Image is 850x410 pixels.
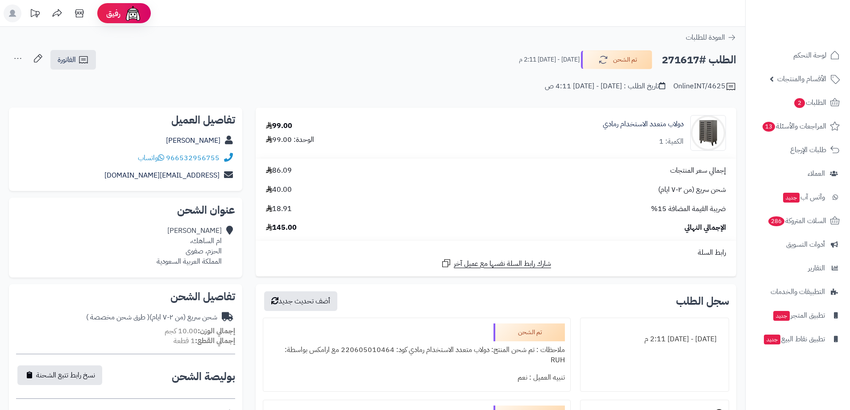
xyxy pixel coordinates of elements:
[676,296,729,306] h3: سجل الطلب
[691,115,726,151] img: 1709999200-220605010464-90x90.jpg
[106,8,120,19] span: رفيق
[751,328,845,350] a: تطبيق نقاط البيعجديد
[86,312,149,323] span: ( طرق شحن مخصصة )
[124,4,142,22] img: ai-face.png
[441,258,551,269] a: شارك رابط السلة نفسها مع عميل آخر
[777,73,826,85] span: الأقسام والمنتجات
[157,226,222,266] div: [PERSON_NAME] ام الساهك، الحزم، صفوى المملكة العربية السعودية
[17,365,102,385] button: نسخ رابط تتبع الشحنة
[762,120,826,133] span: المراجعات والأسئلة
[793,96,826,109] span: الطلبات
[36,370,95,381] span: نسخ رابط تتبع الشحنة
[266,223,297,233] span: 145.00
[658,185,726,195] span: شحن سريع (من ٢-٧ ايام)
[166,153,220,163] a: 966532956755
[493,323,565,341] div: تم الشحن
[16,115,235,125] h2: تفاصيل العميل
[269,341,564,369] div: ملاحظات : تم شحن المنتج: دولاب متعدد الاستخدام رمادي كود: 220605010464 مع ارامكس بواسطة: RUH
[773,311,790,321] span: جديد
[686,32,736,43] a: العودة للطلبات
[768,216,784,226] span: 286
[266,204,292,214] span: 18.91
[751,186,845,208] a: وآتس آبجديد
[673,81,736,92] div: OnlineINT/4625
[581,50,652,69] button: تم الشحن
[86,312,217,323] div: شحن سريع (من ٢-٧ ايام)
[808,167,825,180] span: العملاء
[783,193,800,203] span: جديد
[651,204,726,214] span: ضريبة القيمة المضافة 15%
[662,51,736,69] h2: الطلب #271617
[266,135,314,145] div: الوحدة: 99.00
[782,191,825,203] span: وآتس آب
[794,98,805,108] span: 2
[793,49,826,62] span: لوحة التحكم
[195,335,235,346] strong: إجمالي القطع:
[751,210,845,232] a: السلات المتروكة286
[264,291,337,311] button: أضف تحديث جديد
[751,257,845,279] a: التقارير
[751,45,845,66] a: لوحة التحكم
[266,166,292,176] span: 86.09
[259,248,733,258] div: رابط السلة
[670,166,726,176] span: إجمالي سعر المنتجات
[786,238,825,251] span: أدوات التسويق
[751,234,845,255] a: أدوات التسويق
[767,215,826,227] span: السلات المتروكة
[58,54,76,65] span: الفاتورة
[751,92,845,113] a: الطلبات2
[454,259,551,269] span: شارك رابط السلة نفسها مع عميل آخر
[16,291,235,302] h2: تفاصيل الشحن
[198,326,235,336] strong: إجمالي الوزن:
[686,32,725,43] span: العودة للطلبات
[771,286,825,298] span: التطبيقات والخدمات
[789,24,842,43] img: logo-2.png
[772,309,825,322] span: تطبيق المتجر
[165,326,235,336] small: 10.00 كجم
[763,333,825,345] span: تطبيق نقاط البيع
[751,163,845,184] a: العملاء
[684,223,726,233] span: الإجمالي النهائي
[659,137,684,147] div: الكمية: 1
[172,371,235,382] h2: بوليصة الشحن
[269,369,564,386] div: تنبيه العميل : نعم
[266,121,292,131] div: 99.00
[586,331,723,348] div: [DATE] - [DATE] 2:11 م
[50,50,96,70] a: الفاتورة
[751,281,845,302] a: التطبيقات والخدمات
[16,205,235,215] h2: عنوان الشحن
[790,144,826,156] span: طلبات الإرجاع
[266,185,292,195] span: 40.00
[24,4,46,25] a: تحديثات المنصة
[751,116,845,137] a: المراجعات والأسئلة13
[763,122,775,132] span: 13
[166,135,220,146] a: [PERSON_NAME]
[751,305,845,326] a: تطبيق المتجرجديد
[104,170,220,181] a: [EMAIL_ADDRESS][DOMAIN_NAME]
[174,335,235,346] small: 1 قطعة
[808,262,825,274] span: التقارير
[751,139,845,161] a: طلبات الإرجاع
[138,153,164,163] a: واتساب
[603,119,684,129] a: دولاب متعدد الاستخدام رمادي
[545,81,665,91] div: تاريخ الطلب : [DATE] - [DATE] 4:11 ص
[519,55,580,64] small: [DATE] - [DATE] 2:11 م
[764,335,780,344] span: جديد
